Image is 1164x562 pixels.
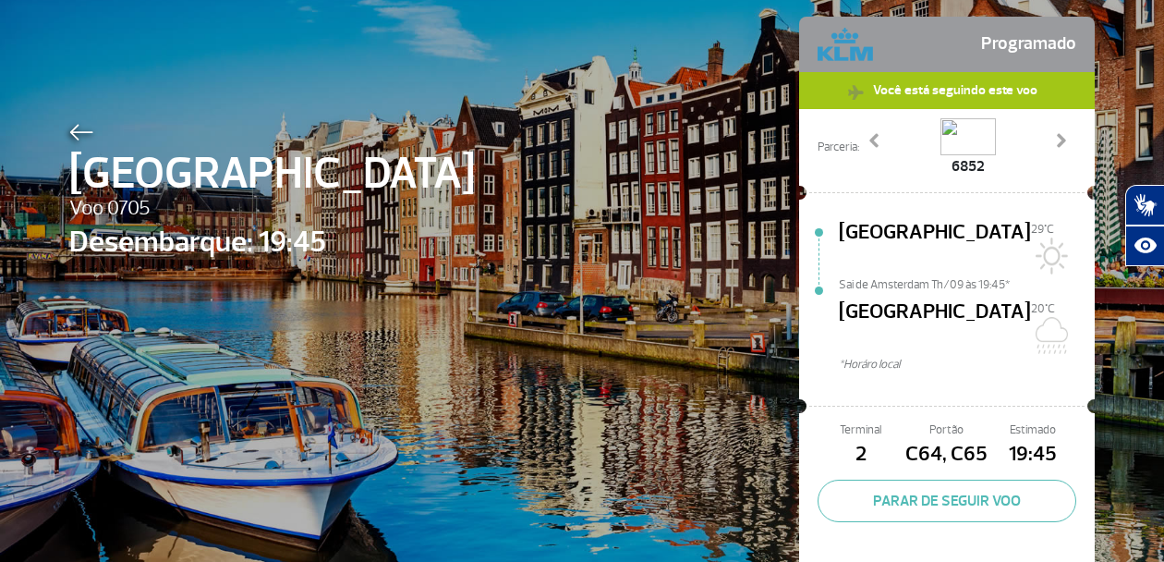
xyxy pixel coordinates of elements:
[990,421,1076,439] span: Estimado
[1125,185,1164,226] button: Abrir tradutor de língua de sinais.
[69,220,475,264] span: Desembarque: 19:45
[1031,238,1068,275] img: Sol
[839,356,1095,373] span: *Horáro local
[981,26,1076,63] span: Programado
[1125,226,1164,266] button: Abrir recursos assistivos.
[1125,185,1164,266] div: Plugin de acessibilidade da Hand Talk.
[940,155,996,177] span: 6852
[69,140,475,207] span: [GEOGRAPHIC_DATA]
[990,439,1076,470] span: 19:45
[1031,301,1055,316] span: 20°C
[69,193,475,225] span: Voo 0705
[839,217,1031,276] span: [GEOGRAPHIC_DATA]
[839,297,1031,356] span: [GEOGRAPHIC_DATA]
[818,480,1076,522] button: PARAR DE SEGUIR VOO
[1031,317,1068,354] img: Chuvoso
[1031,222,1054,237] span: 29°C
[903,421,989,439] span: Portão
[864,72,1047,107] span: Você está seguindo este voo
[818,139,859,156] span: Parceria:
[839,276,1095,289] span: Sai de Amsterdam Th/09 às 19:45*
[903,439,989,470] span: C64, C65
[818,421,903,439] span: Terminal
[818,439,903,470] span: 2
